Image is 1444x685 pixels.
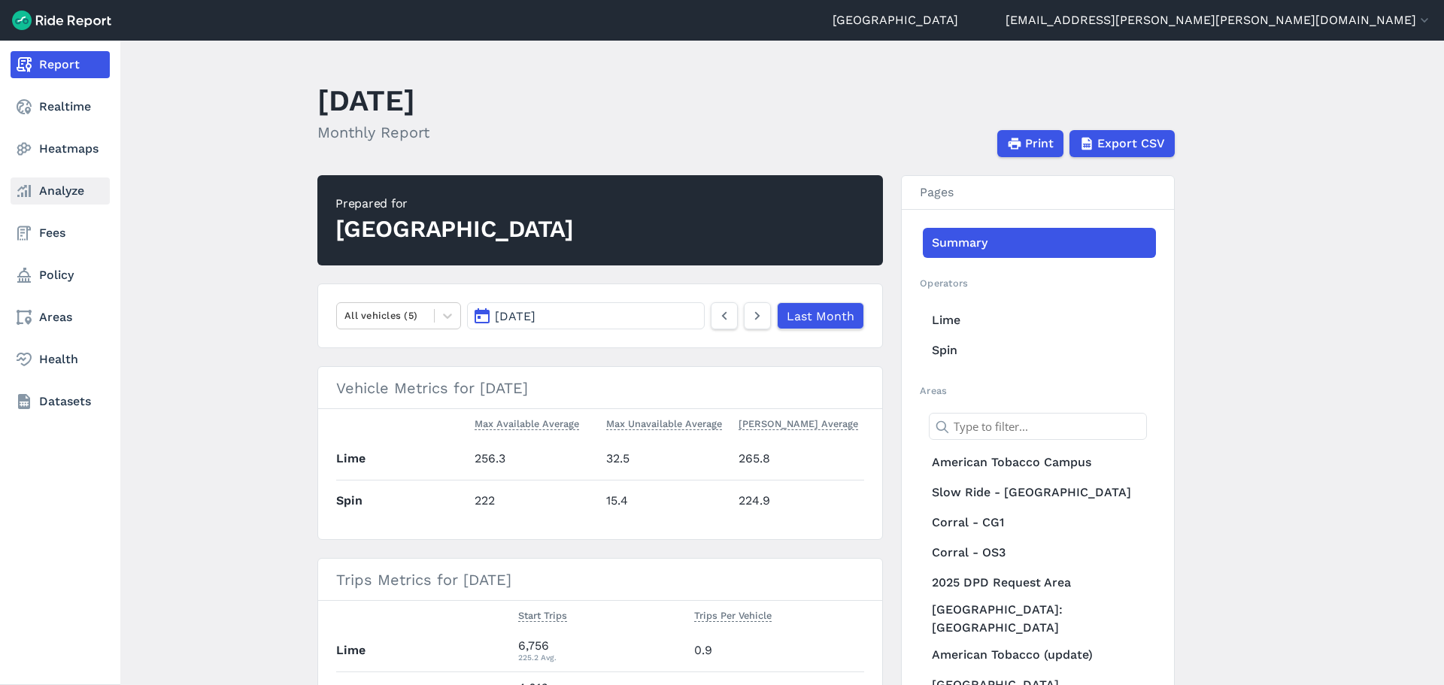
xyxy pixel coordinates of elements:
span: Trips Per Vehicle [694,607,772,622]
th: Lime [336,438,469,480]
a: [GEOGRAPHIC_DATA]: [GEOGRAPHIC_DATA] [923,598,1156,640]
span: [DATE] [495,309,535,323]
a: Realtime [11,93,110,120]
h3: Pages [902,176,1174,210]
a: Heatmaps [11,135,110,162]
span: Print [1025,135,1054,153]
td: 0.9 [688,630,864,671]
button: Export CSV [1069,130,1175,157]
div: Prepared for [335,195,574,213]
button: Start Trips [518,607,567,625]
a: Analyze [11,177,110,205]
h2: Areas [920,383,1156,398]
a: [GEOGRAPHIC_DATA] [833,11,958,29]
input: Type to filter... [929,413,1147,440]
span: Start Trips [518,607,567,622]
div: [GEOGRAPHIC_DATA] [335,213,574,246]
h3: Vehicle Metrics for [DATE] [318,367,882,409]
button: Print [997,130,1063,157]
a: Corral - CG1 [923,508,1156,538]
td: 265.8 [733,438,865,480]
a: Lime [923,305,1156,335]
button: Trips Per Vehicle [694,607,772,625]
button: Max Available Average [475,415,579,433]
th: Spin [336,480,469,521]
a: Report [11,51,110,78]
a: Datasets [11,388,110,415]
h3: Trips Metrics for [DATE] [318,559,882,601]
a: American Tobacco (update) [923,640,1156,670]
a: American Tobacco Campus [923,447,1156,477]
span: [PERSON_NAME] Average [739,415,858,430]
button: Max Unavailable Average [606,415,722,433]
span: Max Unavailable Average [606,415,722,430]
img: Ride Report [12,11,111,30]
button: [PERSON_NAME] Average [739,415,858,433]
h2: Operators [920,276,1156,290]
h1: [DATE] [317,80,429,121]
a: 2025 DPD Request Area [923,568,1156,598]
span: Max Available Average [475,415,579,430]
a: Slow Ride - [GEOGRAPHIC_DATA] [923,477,1156,508]
a: Policy [11,262,110,289]
td: 224.9 [733,480,865,521]
h2: Monthly Report [317,121,429,144]
th: Lime [336,630,512,671]
a: Fees [11,220,110,247]
a: Last Month [777,302,864,329]
button: [DATE] [467,302,705,329]
td: 32.5 [600,438,733,480]
a: Areas [11,304,110,331]
a: Summary [923,228,1156,258]
td: 222 [469,480,601,521]
td: 256.3 [469,438,601,480]
a: Health [11,346,110,373]
td: 15.4 [600,480,733,521]
button: [EMAIL_ADDRESS][PERSON_NAME][PERSON_NAME][DOMAIN_NAME] [1006,11,1432,29]
div: 6,756 [518,637,682,664]
a: Spin [923,335,1156,365]
div: 225.2 Avg. [518,650,682,664]
span: Export CSV [1097,135,1165,153]
a: Corral - OS3 [923,538,1156,568]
